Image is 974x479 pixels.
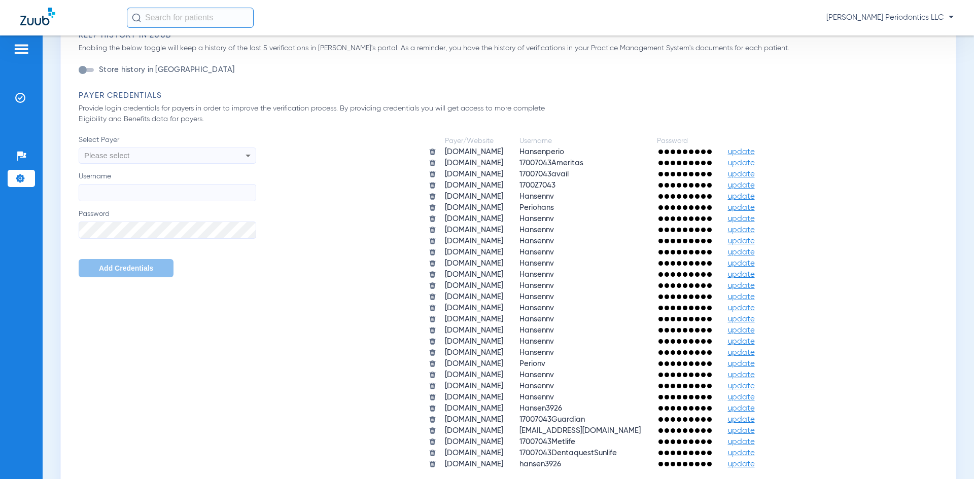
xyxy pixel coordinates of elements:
[728,338,755,345] span: update
[728,449,755,457] span: update
[429,204,436,211] img: trash.svg
[429,159,436,167] img: trash.svg
[429,349,436,356] img: trash.svg
[20,8,55,25] img: Zuub Logo
[429,148,436,156] img: trash.svg
[728,159,755,167] span: update
[437,337,511,347] td: [DOMAIN_NAME]
[728,438,755,446] span: update
[437,348,511,358] td: [DOMAIN_NAME]
[429,360,436,367] img: trash.svg
[519,293,554,301] span: Hansennv
[519,237,554,245] span: Hansennv
[437,136,511,146] td: Payer/Website
[79,135,256,145] span: Select Payer
[437,270,511,280] td: [DOMAIN_NAME]
[728,170,755,178] span: update
[519,326,554,334] span: Hansennv
[519,338,554,345] span: Hansennv
[429,282,436,289] img: trash.svg
[429,260,436,267] img: trash.svg
[79,43,943,54] p: Enabling the below toggle will keep a history of the last 5 verifications in [PERSON_NAME]'s port...
[728,360,755,367] span: update
[519,204,554,211] span: Periohans
[429,315,436,323] img: trash.svg
[429,237,436,245] img: trash.svg
[519,393,554,401] span: Hansennv
[923,430,974,479] iframe: Chat Widget
[437,203,511,213] td: [DOMAIN_NAME]
[437,169,511,179] td: [DOMAIN_NAME]
[437,292,511,302] td: [DOMAIN_NAME]
[519,460,561,468] span: hansen3926
[79,103,554,125] p: Provide login credentials for payers in order to improve the verification process. By providing c...
[728,204,755,211] span: update
[13,43,29,55] img: hamburger-icon
[437,192,511,202] td: [DOMAIN_NAME]
[437,426,511,436] td: [DOMAIN_NAME]
[728,304,755,312] span: update
[519,349,554,356] span: Hansennv
[437,281,511,291] td: [DOMAIN_NAME]
[132,13,141,22] img: Search Icon
[437,370,511,380] td: [DOMAIN_NAME]
[728,382,755,390] span: update
[519,181,555,189] span: 1700Z7043
[437,437,511,447] td: [DOMAIN_NAME]
[519,260,554,267] span: Hansennv
[429,215,436,223] img: trash.svg
[429,181,436,189] img: trash.svg
[728,226,755,234] span: update
[429,382,436,390] img: trash.svg
[519,159,583,167] span: 17007043Ameritas
[728,349,755,356] span: update
[429,393,436,401] img: trash.svg
[437,325,511,336] td: [DOMAIN_NAME]
[429,438,436,446] img: trash.svg
[79,259,173,277] button: Add Credentials
[728,315,755,323] span: update
[519,438,575,446] span: 17007043Metlife
[429,416,436,423] img: trash.svg
[437,359,511,369] td: [DOMAIN_NAME]
[429,326,436,334] img: trash.svg
[519,404,562,412] span: Hansen3926
[429,304,436,312] img: trash.svg
[728,416,755,423] span: update
[728,237,755,245] span: update
[437,448,511,458] td: [DOMAIN_NAME]
[519,427,641,434] span: [EMAIL_ADDRESS][DOMAIN_NAME]
[728,181,755,189] span: update
[826,13,954,23] span: [PERSON_NAME] Periodontics LLC
[519,360,545,367] span: Perionv
[728,148,755,156] span: update
[79,222,256,239] input: Password
[519,170,569,178] span: 17007043avail
[437,392,511,402] td: [DOMAIN_NAME]
[728,260,755,267] span: update
[728,427,755,434] span: update
[519,304,554,312] span: Hansennv
[519,449,617,457] span: 17007043DentaquestSunlife
[79,91,943,101] h3: Payer Credentials
[519,248,554,256] span: Hansennv
[437,314,511,324] td: [DOMAIN_NAME]
[429,248,436,256] img: trash.svg
[429,293,436,301] img: trash.svg
[429,371,436,379] img: trash.svg
[519,382,554,390] span: Hansennv
[519,193,554,200] span: Hansennv
[429,427,436,434] img: trash.svg
[519,315,554,323] span: Hansennv
[79,209,256,239] label: Password
[728,371,755,379] span: update
[519,215,554,223] span: Hansennv
[728,271,755,278] span: update
[728,193,755,200] span: update
[728,404,755,412] span: update
[79,171,256,201] label: Username
[437,415,511,425] td: [DOMAIN_NAME]
[99,264,153,272] span: Add Credentials
[519,416,585,423] span: 17007043Guardian
[519,371,554,379] span: Hansennv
